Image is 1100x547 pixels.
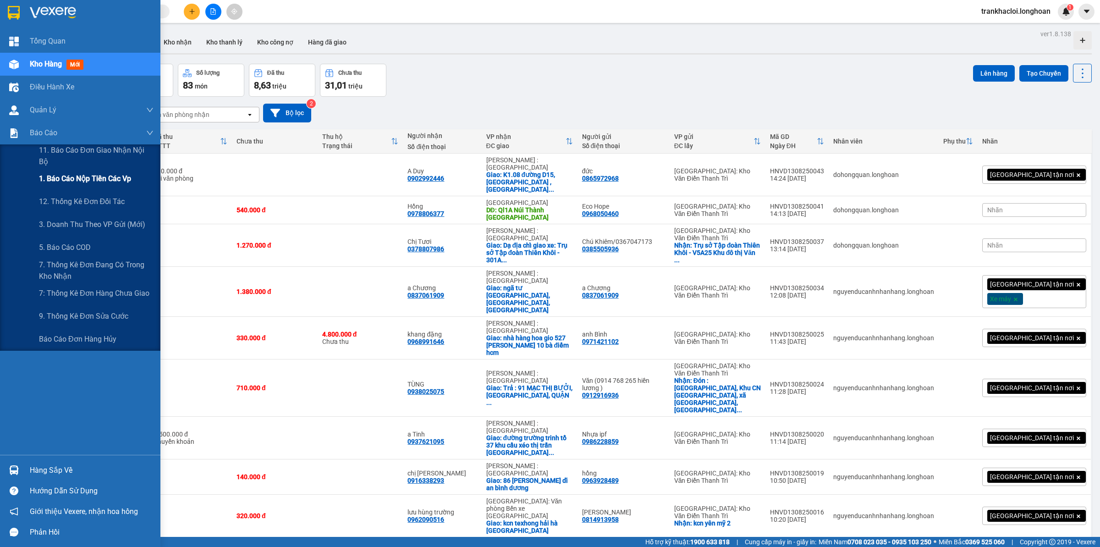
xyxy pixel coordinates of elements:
[833,384,934,392] div: nguyenducanhnhanhang.longhoan
[320,64,386,97] button: Chưa thu31,01 triệu
[236,473,313,481] div: 140.000 đ
[674,505,761,519] div: [GEOGRAPHIC_DATA]: Kho Văn Điển Thanh Trì
[407,132,477,139] div: Người nhận
[737,406,742,414] span: ...
[486,420,573,434] div: [PERSON_NAME] : [GEOGRAPHIC_DATA]
[582,438,619,445] div: 0986228859
[990,295,1011,303] span: Xe máy
[146,110,209,119] div: Chọn văn phòng nhận
[407,470,477,477] div: chị nhi
[407,245,444,253] div: 0378807986
[267,70,284,76] div: Đã thu
[549,449,554,456] span: ...
[973,65,1015,82] button: Lên hàng
[196,70,220,76] div: Số lượng
[770,292,824,299] div: 12:08 [DATE]
[987,242,1003,249] span: Nhãn
[670,129,765,154] th: Toggle SortBy
[30,81,74,93] span: Điều hành xe
[322,142,391,149] div: Trạng thái
[934,540,936,544] span: ⚪️
[407,210,444,217] div: 0978806377
[582,377,665,392] div: Văn (0914 768 265 hiền lương )
[348,83,363,90] span: triệu
[582,431,665,438] div: Nhựa ipf
[39,196,125,207] span: 12. Thống kê đơn đối tác
[770,142,817,149] div: Ngày ĐH
[833,288,934,295] div: nguyenducanhnhanhang.longhoan
[1067,4,1073,11] sup: 1
[210,8,216,15] span: file-add
[1068,4,1072,11] span: 1
[674,470,761,484] div: [GEOGRAPHIC_DATA]: Kho Văn Điển Thanh Trì
[195,83,208,90] span: món
[674,142,753,149] div: ĐC lấy
[582,167,665,175] div: đức
[939,129,978,154] th: Toggle SortBy
[501,256,507,264] span: ...
[407,508,477,516] div: lưu hùng trường
[10,507,18,516] span: notification
[486,142,566,149] div: ĐC giao
[10,528,18,536] span: message
[582,133,665,140] div: Người gửi
[246,111,253,118] svg: open
[1049,539,1056,545] span: copyright
[674,167,761,182] div: [GEOGRAPHIC_DATA]: Kho Văn Điển Thanh Trì
[674,133,753,140] div: VP gửi
[674,519,761,527] div: Nhận: kcn yên mỹ 2
[486,334,573,356] div: Giao: nhà hàng hoa gio 527 trần văn 10 bà điểm hcm
[486,156,573,171] div: [PERSON_NAME] : [GEOGRAPHIC_DATA]
[990,473,1074,481] span: [GEOGRAPHIC_DATA] tận nơi
[486,370,573,384] div: [PERSON_NAME] : [GEOGRAPHIC_DATA]
[645,537,730,547] span: Hỗ trợ kỹ thuật:
[146,129,154,137] span: down
[486,171,573,193] div: Giao: K1.08 đường D15, KDC river park , phường phước long B, Tp thủ đức, HCM
[1019,65,1068,82] button: Tạo Chuyến
[30,525,154,539] div: Phản hồi
[407,203,477,210] div: Hồng
[146,106,154,114] span: down
[154,167,227,175] div: 130.000 đ
[407,431,477,438] div: a Tinh
[990,334,1074,342] span: [GEOGRAPHIC_DATA] tận nơi
[1012,537,1013,547] span: |
[770,238,824,245] div: HNVD1308250037
[486,206,573,221] div: DĐ: Ql1A Núi Thành Quảng Nam
[1073,31,1092,50] div: Tạo kho hàng mới
[9,128,19,138] img: solution-icon
[833,206,934,214] div: dohongquan.longhoan
[1078,4,1094,20] button: caret-down
[974,6,1058,17] span: trankhacloi.longhoan
[770,431,824,438] div: HNVD1308250020
[407,331,477,338] div: khang đặng
[833,242,934,249] div: dohongquan.longhoan
[982,138,1086,145] div: Nhãn
[582,331,665,338] div: anh Bình
[149,129,232,154] th: Toggle SortBy
[39,259,154,282] span: 7. Thống kê đơn đang có trong kho nhận
[939,537,1005,547] span: Miền Bắc
[9,37,19,46] img: dashboard-icon
[205,4,221,20] button: file-add
[236,242,313,249] div: 1.270.000 đ
[582,477,619,484] div: 0963928489
[486,477,573,492] div: Giao: 86 nguyễn trãi dĩ an bình dương
[407,292,444,299] div: 0837061909
[30,484,154,498] div: Hướng dẫn sử dụng
[407,388,444,395] div: 0938025075
[833,473,934,481] div: nguyenducanhnhanhang.longhoan
[582,245,619,253] div: 0385505936
[582,508,665,516] div: phạm văn bảo
[236,384,313,392] div: 710.000 đ
[199,31,250,53] button: Kho thanh lý
[833,434,934,442] div: nguyenducanhnhanhang.longhoan
[325,80,347,91] span: 31,01
[39,219,145,230] span: 3. Doanh Thu theo VP Gửi (mới)
[1083,7,1091,16] span: caret-down
[10,486,18,495] span: question-circle
[486,497,573,519] div: [GEOGRAPHIC_DATA]: Văn phòng Bến xe [GEOGRAPHIC_DATA]
[154,133,220,140] div: Đã thu
[486,399,492,406] span: ...
[30,464,154,477] div: Hàng sắp về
